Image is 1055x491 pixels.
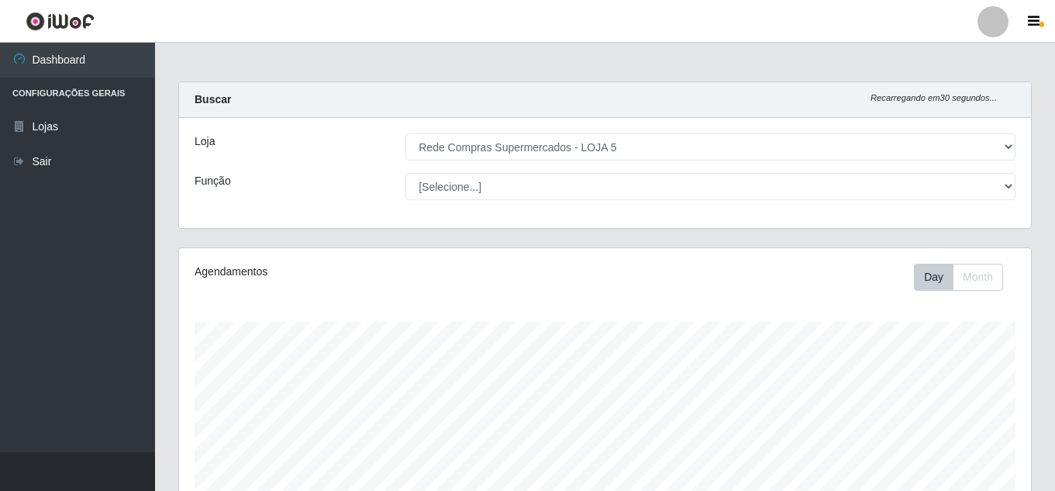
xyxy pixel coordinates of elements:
[953,264,1003,291] button: Month
[871,93,997,102] i: Recarregando em 30 segundos...
[914,264,1015,291] div: Toolbar with button groups
[914,264,1003,291] div: First group
[195,133,215,150] label: Loja
[195,93,231,105] strong: Buscar
[26,12,95,31] img: CoreUI Logo
[195,173,231,189] label: Função
[914,264,953,291] button: Day
[195,264,523,280] div: Agendamentos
